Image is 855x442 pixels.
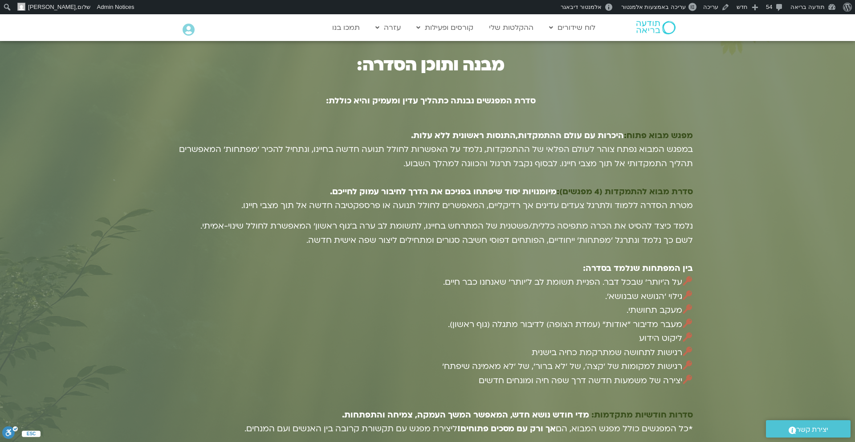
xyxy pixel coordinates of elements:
[624,130,693,141] b: מפגש מבוא פתוח:
[241,200,693,211] span: מטרת הסדרה ללמוד ולתרגל צעדים עדינים אך רדיקליים, המאפשרים לחולל תנועה או פרספקטיבה חדשה אל תוך מ...
[545,19,600,36] a: לוח שידורים
[556,423,688,434] span: כל המפגשים כולל מפגש המבוא, הם
[516,130,624,141] b: היכרות עם עולם ההתמקדות,
[683,360,692,370] img: 🔑
[683,304,692,314] img: 🔑
[179,144,693,169] span: במפגש המבוא נפתח צוהר לעולם הפלאי של ההתמקדות, נלמד על האפשרות לחולל תנועה חדשה בחיינו, ונתחיל לה...
[796,424,828,436] span: יצירת קשר
[159,55,703,75] h2: מבנה ותוכן הסדרה:
[442,361,693,372] span: רגישות למקומות של 'קצה', של 'לא ברור', של 'לא מאמינה שיפתח'
[591,409,693,421] b: סדרות חודשיות מתקדמות:
[766,420,851,438] a: יצירת קשר
[371,19,405,36] a: עזרה
[412,19,478,36] a: קורסים ופעילות
[326,95,536,106] b: סדרת המפגשים נבנתה כתהליך עדין ומעמיק והיא כוללת:
[683,291,692,300] img: 🔑
[583,263,693,274] b: בין המפתחות שנלמד בסדרה:
[306,235,693,246] span: לשם כך נלמד ונתרגל 'מפתחות' ייחודיים, הפותחים דפוסי חשיבה סגורים ומתחילים ליצור שפה אישית חדשה.
[532,347,693,358] span: רגישות לתחושה שמתרקמת כחיה בישנית
[639,333,693,344] span: ליקוט הידוע
[557,186,693,197] b: סדרת מבוא להתמקדות (4 מפגשים):
[683,319,692,328] img: 🔑
[413,130,516,141] b: התנסות ראשונית ללא עלות
[484,19,538,36] a: ההקלטות שלי
[636,21,676,34] img: תודעה בריאה
[683,347,692,356] img: 🔑
[683,332,692,342] img: 🔑
[683,276,692,286] img: 🔑
[443,277,693,288] span: על ה'יותר' שבכל דבר. הפניית תשומת לב ל'יותר' שאנחנו כבר חיים.
[342,409,589,421] b: מדי חודש נושא חדש, המאפשר המשך העמקה, צמיחה והתפתחות.
[448,319,693,330] span: מעבר מדיבור "אודות" (עמדת הצופה) לדיבור מתגלה (גוף ראשון).
[621,4,686,10] span: עריכה באמצעות אלמנטור
[457,423,556,434] b: אך ורק עם מסכים פתוחים!
[605,291,693,302] span: גילוי 'הנושא שבנושא'.
[330,186,557,197] b: מיומנויות יסוד שיפתחו בפניכם את הדרך לחיבור עמוק לחייכם.
[411,130,413,141] b: .
[683,375,692,384] img: 🔑
[200,221,693,232] span: נלמד כיצד להסיט את הכרה מתפיסה כללית/פשטנית של המתרחש בחיינו, לתשומת לב ערה ב'גוף ראשון' המאפשרת ...
[627,305,693,316] span: מעקב תחושתי.
[28,4,76,10] span: [PERSON_NAME]
[244,423,457,434] span: ליצירת מפגש עם תקשורת קרובה בין האנשים ועם המנחים.
[479,375,693,386] span: יצירה של משמעות חדשה דרך שפה חיה ומונחים חדשים
[328,19,364,36] a: תמכו בנו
